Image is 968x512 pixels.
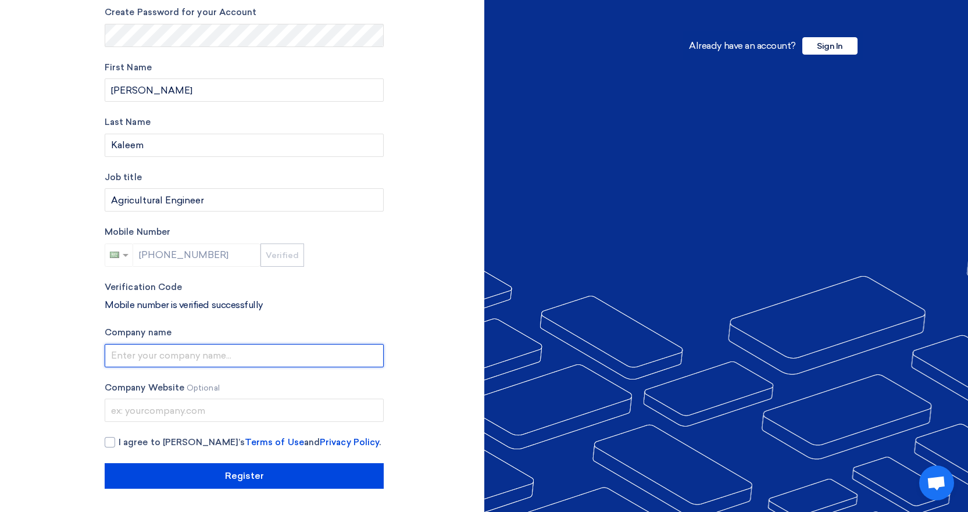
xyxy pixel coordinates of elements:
span: I agree to [PERSON_NAME]’s and . [119,436,381,449]
a: Open chat [919,466,954,500]
label: Job title [105,171,384,184]
input: Enter your company name... [105,344,384,367]
a: Sign In [802,40,858,51]
label: Company name [105,326,384,339]
a: Privacy Policy [320,437,379,447]
label: Company Website [105,381,384,395]
span: Sign In [802,37,858,55]
input: ex: yourcompany.com [105,399,384,422]
label: Last Name [105,116,384,129]
a: Terms of Use [245,437,304,447]
input: Last Name... [105,134,384,157]
input: Enter your first name... [105,78,384,102]
label: Create Password for your Account [105,6,384,19]
span: Already have an account? [689,40,795,51]
input: Register [105,463,384,489]
label: First Name [105,61,384,74]
div: Mobile number is verified successfully [105,298,263,312]
label: Verification Code [105,281,384,294]
label: Mobile Number [105,225,384,239]
button: Verified [260,244,304,267]
span: Optional [187,384,220,392]
input: Enter your job title... [105,188,384,212]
